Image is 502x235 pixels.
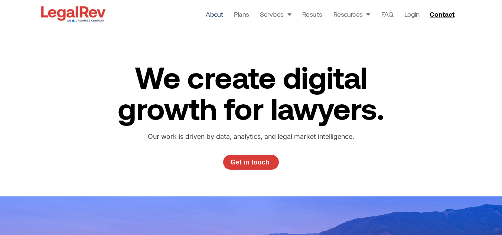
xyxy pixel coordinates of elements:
[234,9,249,19] a: Plans
[231,159,270,166] span: Get in touch
[260,9,291,19] a: Services
[223,155,279,170] a: Get in touch
[302,9,322,19] a: Results
[206,9,223,19] a: About
[103,61,399,124] h2: We create digital growth for lawyers.
[404,9,419,19] a: Login
[128,131,374,142] p: Our work is driven by data, analytics, and legal market intelligence.
[427,8,459,20] a: Contact
[333,9,370,19] a: Resources
[206,9,419,19] nav: Menu
[430,11,454,17] span: Contact
[381,9,393,19] a: FAQ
